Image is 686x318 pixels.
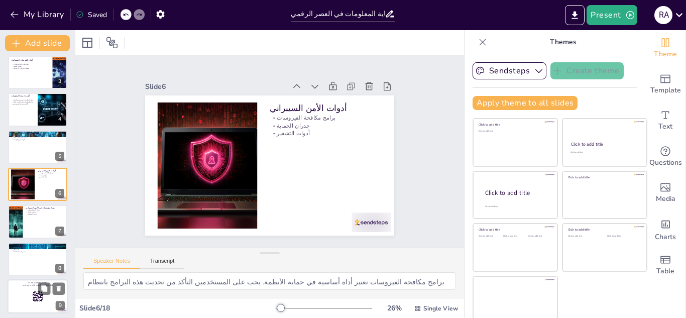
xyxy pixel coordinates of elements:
[38,176,64,178] p: أدوات التشفير
[11,284,65,287] p: and login with code
[479,228,550,232] div: Click to add title
[11,251,64,253] p: تحسين استجابة الأنظمة
[270,130,382,137] p: أدوات التشفير
[645,175,685,211] div: Add images, graphics, shapes or video
[145,82,286,91] div: Slide 6
[473,96,578,110] button: Apply theme to all slides
[33,281,47,284] strong: [DOMAIN_NAME]
[655,232,676,243] span: Charts
[11,139,64,141] p: التوعية حول التهديدات
[55,152,64,161] div: 5
[11,247,64,249] p: استخدام الذكاء الاصطناعي
[26,213,64,215] p: تدريب الموظفين
[26,211,64,214] p: سياسات واضحة
[12,65,62,67] p: هجمات التصيد
[645,211,685,247] div: Add charts and graphs
[38,172,64,174] p: برامج مكافحة الفيروسات
[270,102,382,114] p: أدوات الأمن السيبراني
[11,135,64,137] p: استخدام كلمات مرور قوية
[568,235,600,238] div: Click to add text
[291,7,385,21] input: Insert title
[645,139,685,175] div: Get real-time input from your audience
[83,258,140,269] button: Speaker Notes
[571,141,638,147] div: Click to add title
[8,7,68,23] button: My Library
[565,5,585,25] button: Export to PowerPoint
[12,64,62,66] p: الفيروسات والبرامج الضارة
[11,101,35,103] p: حماية المعلومات تمنع الخسائر المالية
[8,205,67,238] div: 7
[479,130,550,133] div: Click to add text
[645,102,685,139] div: Add text boxes
[5,35,70,51] button: Add slide
[79,35,95,51] div: Layout
[11,137,64,139] p: تحديث البرمجيات بانتظام
[650,85,681,96] span: Template
[503,235,526,238] div: Click to add text
[11,244,64,247] p: التوجهات المستقبلية في الأمن السيبراني
[55,264,64,273] div: 8
[11,99,35,101] p: حماية المعلومات تضمن سرية البيانات
[654,5,672,25] button: R A
[38,174,64,176] p: جدران الحماية
[83,272,456,290] textarea: برامج مكافحة الفيروسات تعتبر أداة أساسية في حماية الأنظمة. يجب على المستخدمين التأكد من تحديث هذه...
[76,10,107,20] div: Saved
[8,131,67,164] div: 5
[140,258,185,269] button: Transcript
[270,122,382,129] p: جدران الحماية
[26,207,64,210] p: دور المؤسسات في الأمن السيبراني
[473,62,546,79] button: Sendsteps
[11,94,35,97] p: أهمية حماية المعلومات
[8,243,67,276] div: 8
[649,157,682,168] span: Questions
[55,77,64,86] div: 3
[658,121,672,132] span: Text
[270,114,382,122] p: برامج مكافحة الفيروسات
[11,281,65,284] p: Go to
[423,304,458,312] span: Single View
[656,193,675,204] span: Media
[8,168,67,201] div: 6
[479,123,550,127] div: Click to add title
[491,30,635,54] p: Themes
[26,209,64,211] p: تعزيز الأمن السيبراني
[56,301,65,310] div: 9
[12,58,62,61] p: أنواع التهديدات السيبرانية
[382,303,406,313] div: 26 %
[11,103,35,105] p: الأمان يعزز ثقة المستخدمين
[550,62,624,79] button: Create theme
[485,188,549,197] div: Click to add title
[8,93,67,126] div: 4
[53,282,65,294] button: Delete Slide
[55,115,64,124] div: 4
[587,5,637,25] button: Present
[55,189,64,198] div: 6
[654,6,672,24] div: R A
[485,205,548,207] div: Click to add body
[11,132,64,135] p: أفضل الممارسات للأمن السيبراني
[79,303,276,313] div: Slide 6 / 18
[568,228,640,232] div: Click to add title
[645,247,685,283] div: Add a table
[607,235,639,238] div: Click to add text
[479,235,501,238] div: Click to add text
[645,66,685,102] div: Add ready made slides
[570,151,637,154] div: Click to add text
[654,49,677,60] span: Theme
[8,279,68,313] div: 9
[8,56,67,89] div: 3
[528,235,550,238] div: Click to add text
[645,30,685,66] div: Change the overall theme
[12,67,62,69] p: هجمات الحرمان من الخدمة
[656,266,674,277] span: Table
[38,169,64,172] p: أدوات الأمن السيبراني
[55,227,64,236] div: 7
[568,175,640,179] div: Click to add title
[11,249,64,251] p: التعلم الآلي
[38,282,50,294] button: Duplicate Slide
[106,37,118,49] span: Position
